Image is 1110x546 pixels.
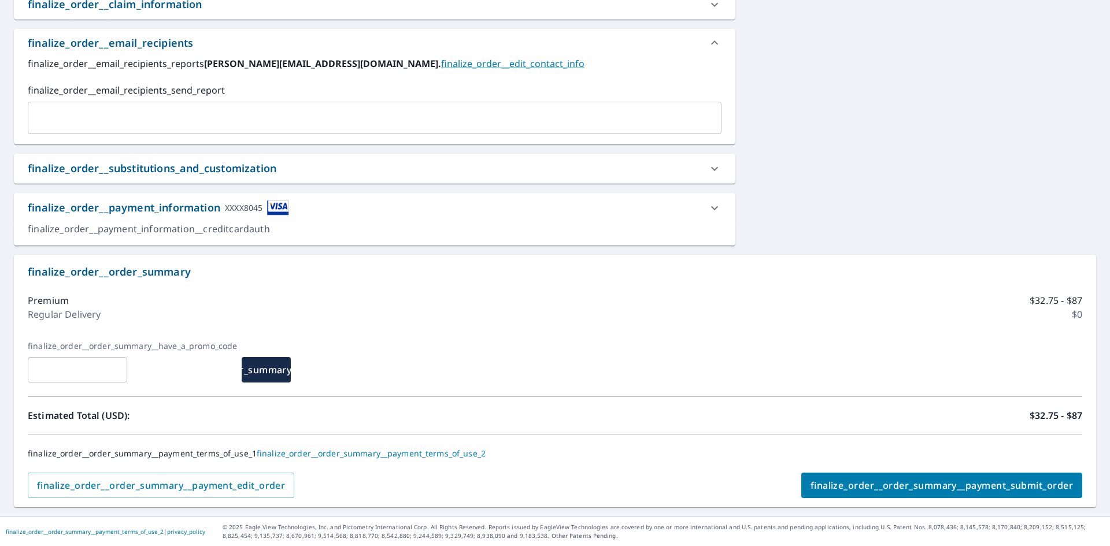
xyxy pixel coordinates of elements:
[441,57,584,70] a: EditContactInfo
[28,264,1082,280] p: finalize_order__order_summary
[28,448,1082,459] p: finalize_order__order_summary__payment_terms_of_use_1
[28,35,193,51] div: finalize_order__email_recipients
[225,200,262,216] div: XXXX8045
[14,154,735,183] div: finalize_order__substitutions_and_customization
[6,528,164,536] a: finalize_order__order_summary__payment_terms_of_use_2
[811,479,1073,492] span: finalize_order__order_summary__payment_submit_order
[242,357,291,382] button: finalize_order__order_summary__apply_promo_code
[801,473,1082,498] button: finalize_order__order_summary__payment_submit_order
[267,200,289,216] img: cardImage
[28,307,101,321] p: Regular Delivery
[1030,294,1082,307] p: $32.75 - $87
[37,479,285,492] span: finalize_order__order_summary__payment_edit_order
[28,161,276,176] div: finalize_order__substitutions_and_customization
[251,363,282,376] span: finalize_order__order_summary__apply_promo_code
[14,29,735,57] div: finalize_order__email_recipients
[28,83,721,97] label: finalize_order__email_recipients_send_report
[223,523,1104,540] p: © 2025 Eagle View Technologies, Inc. and Pictometry International Corp. All Rights Reserved. Repo...
[28,294,69,307] p: Premium
[1072,307,1082,321] p: $0
[167,528,205,536] a: privacy_policy
[28,57,721,70] label: finalize_order__email_recipients_reports
[6,528,205,535] p: |
[28,222,721,236] div: finalize_order__payment_information__creditcardauth
[257,448,486,459] a: finalize_order__order_summary__payment_terms_of_use_2
[28,408,555,422] p: Estimated Total (USD):
[28,341,237,351] label: finalize_order__order_summary__have_a_promo_code
[28,473,294,498] button: finalize_order__order_summary__payment_edit_order
[204,57,441,70] b: [PERSON_NAME][EMAIL_ADDRESS][DOMAIN_NAME].
[28,200,289,216] div: finalize_order__payment_information
[14,193,735,222] div: finalize_order__payment_informationXXXX8045cardImage
[1030,408,1082,422] p: $32.75 - $87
